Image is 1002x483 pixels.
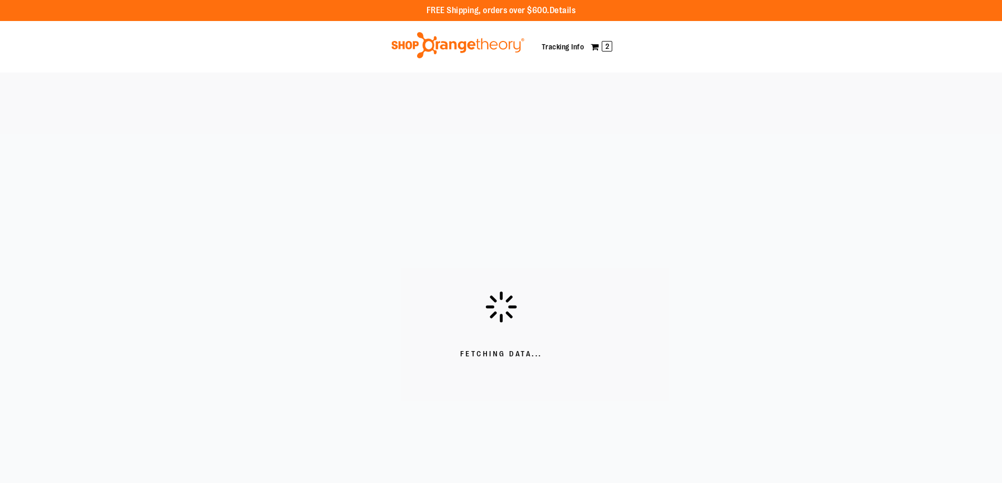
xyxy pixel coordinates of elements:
span: Fetching Data... [460,349,542,359]
img: Shop Orangetheory [390,32,526,58]
p: FREE Shipping, orders over $600. [427,5,576,17]
span: 2 [602,41,612,52]
a: Details [550,6,576,15]
a: Tracking Info [542,43,584,51]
